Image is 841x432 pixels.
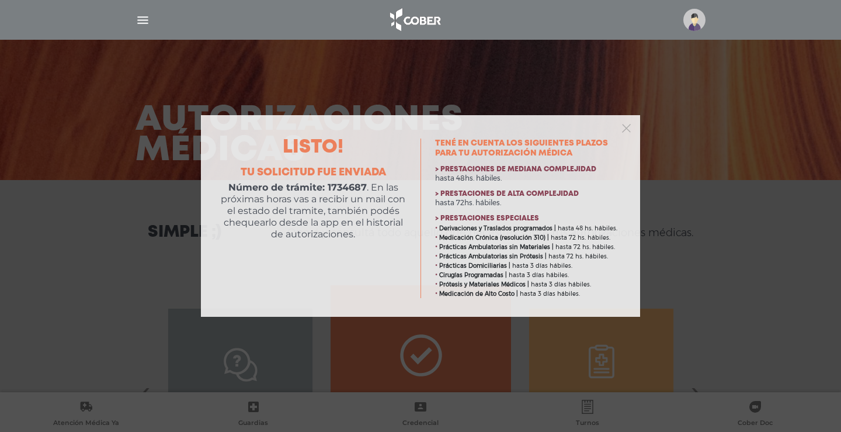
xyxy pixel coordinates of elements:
h2: Listo! [220,139,406,157]
span: hasta 72 hs. hábiles. [548,253,608,260]
b: Prácticas Ambulatorias sin Prótesis | [439,253,547,260]
span: hasta 72 hs. hábiles. [551,234,610,241]
b: Prácticas Domiciliarias | [439,262,510,269]
p: hasta 72hs. hábiles. [435,198,621,208]
span: hasta 3 días hábiles. [520,290,580,298]
b: Cirugías Programadas | [439,271,507,279]
h4: > Prestaciones especiales [435,215,621,223]
p: hasta 48hs. hábiles. [435,174,621,183]
span: hasta 48 hs. hábiles. [558,224,617,232]
h3: Tené en cuenta los siguientes plazos para tu autorización médica [435,139,621,158]
p: . En las próximas horas vas a recibir un mail con el estado del tramite, también podés chequearlo... [220,182,406,240]
b: Derivaciones y Traslados programados | [439,224,556,232]
b: Medicación Crónica (resolución 310) | [439,234,549,241]
span: hasta 3 días hábiles. [509,271,569,279]
h4: > Prestaciones de alta complejidad [435,190,621,198]
h4: > Prestaciones de mediana complejidad [435,165,621,174]
h4: Tu solicitud fue enviada [220,167,406,179]
b: Prácticas Ambulatorias sin Materiales | [439,243,554,251]
b: Número de trámite: 1734687 [228,182,367,193]
b: Prótesis y Materiales Médicos | [439,281,529,288]
span: hasta 72 hs. hábiles. [555,243,615,251]
span: hasta 3 días hábiles. [531,281,591,288]
b: Medicación de Alto Costo | [439,290,518,298]
span: hasta 3 días hábiles. [512,262,572,269]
